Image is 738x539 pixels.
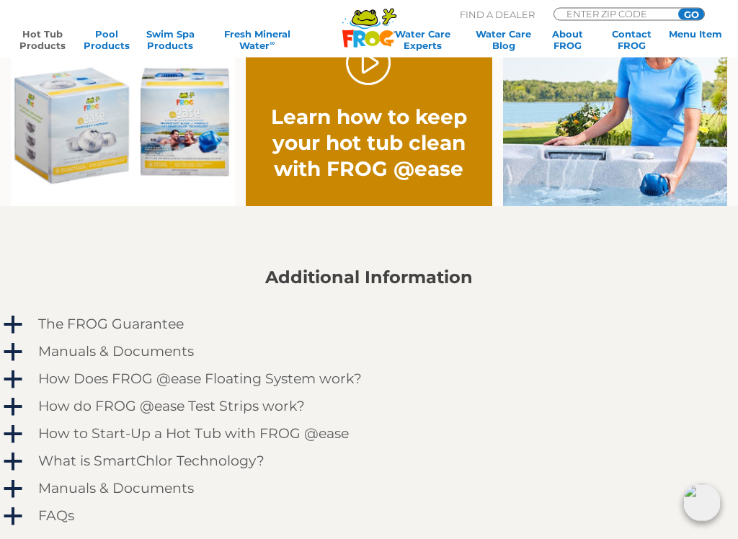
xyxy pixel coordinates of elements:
[1,396,737,419] a: a How do FROG @ease Test Strips work?
[38,317,184,333] h4: The FROG Guarantee
[539,28,596,51] a: AboutFROG
[38,399,305,415] h4: How do FROG @ease Test Strips work?
[79,28,135,51] a: PoolProducts
[565,9,662,19] input: Zip Code Form
[2,424,24,446] span: a
[503,21,727,207] img: fpo-flippin-frog-2
[11,21,235,207] img: Ease Packaging
[1,478,737,501] a: a Manuals & Documents
[1,423,737,446] a: a How to Start-Up a Hot Tub with FROG @ease
[1,368,737,391] a: a How Does FROG @ease Floating System work?
[678,9,704,20] input: GO
[603,28,660,51] a: ContactFROG
[270,104,467,182] h2: Learn how to keep your hot tub clean with FROG @ease
[2,507,24,528] span: a
[38,344,194,360] h4: Manuals & Documents
[1,341,737,364] a: a Manuals & Documents
[2,315,24,337] span: a
[377,28,468,51] a: Water CareExperts
[38,427,349,442] h4: How to Start-Up a Hot Tub with FROG @ease
[2,452,24,473] span: a
[476,28,533,51] a: Water CareBlog
[1,313,737,337] a: a The FROG Guarantee
[2,479,24,501] span: a
[460,8,535,21] p: Find A Dealer
[206,28,308,51] a: Fresh MineralWater∞
[38,372,362,388] h4: How Does FROG @ease Floating System work?
[14,28,71,51] a: Hot TubProducts
[38,454,264,470] h4: What is SmartChlor Technology?
[667,28,724,40] a: Menu Item
[1,505,737,528] a: a FAQs
[38,481,194,497] h4: Manuals & Documents
[1,450,737,473] a: a What is SmartChlor Technology?
[2,342,24,364] span: a
[2,397,24,419] span: a
[683,484,721,522] img: openIcon
[270,39,275,47] sup: ∞
[346,41,391,86] a: Play Video
[2,370,24,391] span: a
[1,268,737,288] h2: Additional Information
[38,509,74,525] h4: FAQs
[142,28,199,51] a: Swim SpaProducts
